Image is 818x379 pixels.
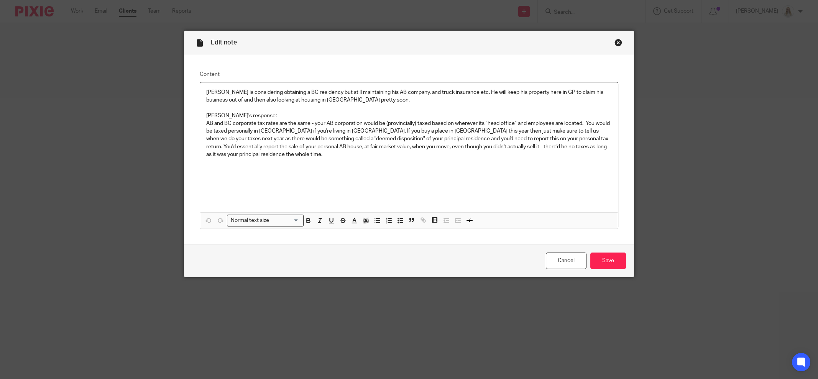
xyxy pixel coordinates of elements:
p: [PERSON_NAME] is considering obtaining a BC residency but still maintaining his AB company, and t... [206,89,612,104]
div: Close this dialog window [614,39,622,46]
p: AB and BC corporate tax rates are the same - your AB corporation would be (provincially) taxed ba... [206,120,612,158]
span: Edit note [211,39,237,46]
p: [PERSON_NAME]'s response: [206,112,612,120]
a: Cancel [546,253,586,269]
div: Search for option [227,215,304,226]
input: Save [590,253,626,269]
input: Search for option [271,217,299,225]
label: Content [200,71,618,78]
span: Normal text size [229,217,271,225]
